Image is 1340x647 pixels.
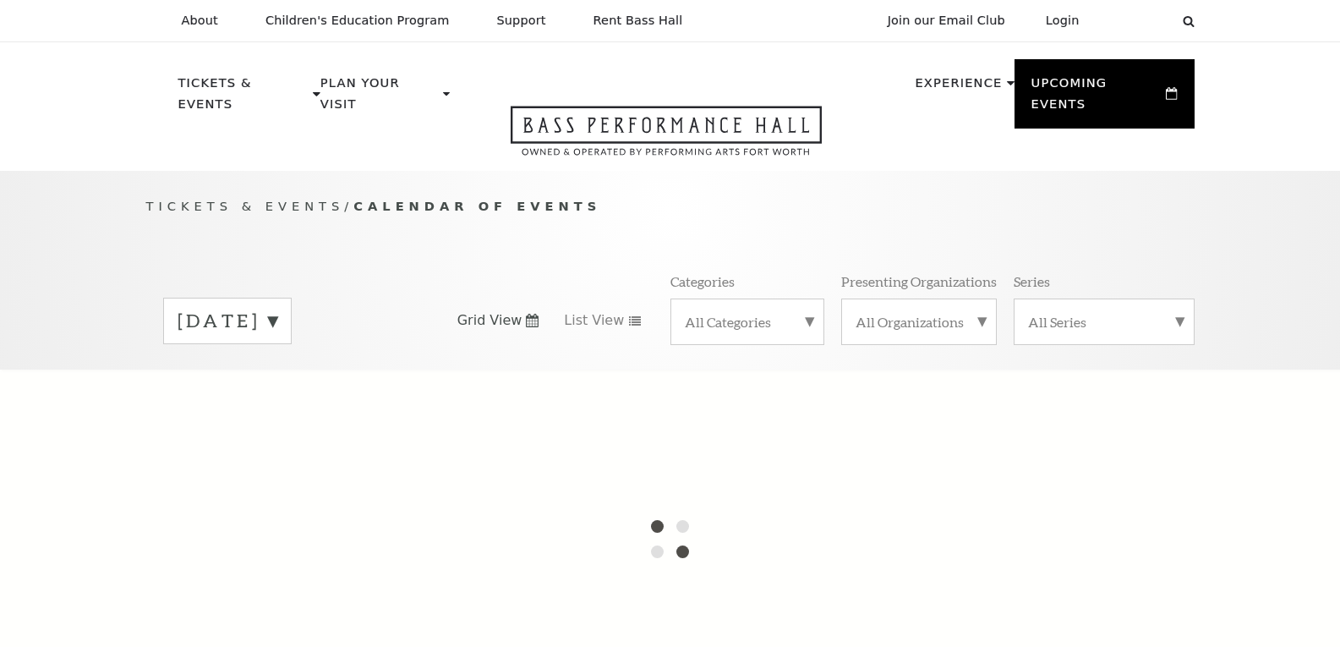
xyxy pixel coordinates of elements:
[670,272,735,290] p: Categories
[593,14,683,28] p: Rent Bass Hall
[685,313,810,331] label: All Categories
[146,199,345,213] span: Tickets & Events
[457,311,522,330] span: Grid View
[265,14,450,28] p: Children's Education Program
[564,311,624,330] span: List View
[353,199,601,213] span: Calendar of Events
[1028,313,1180,331] label: All Series
[178,73,309,124] p: Tickets & Events
[182,14,218,28] p: About
[915,73,1002,103] p: Experience
[1107,13,1167,29] select: Select:
[178,308,277,334] label: [DATE]
[841,272,997,290] p: Presenting Organizations
[1014,272,1050,290] p: Series
[1031,73,1162,124] p: Upcoming Events
[146,196,1195,217] p: /
[497,14,546,28] p: Support
[320,73,439,124] p: Plan Your Visit
[856,313,982,331] label: All Organizations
